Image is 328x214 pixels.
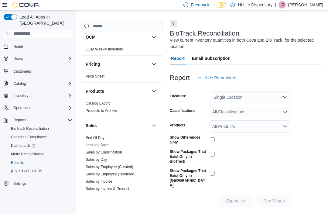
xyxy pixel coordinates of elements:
button: Products [150,88,158,95]
span: Reports [11,160,24,165]
label: Show Packages That Exist Only in BioTrack [170,150,207,164]
a: Sales by Invoice & Product [86,187,129,191]
a: Catalog Export [86,102,110,106]
a: Canadian Compliance [9,134,49,141]
span: Inventory [13,94,28,98]
span: Inventory [11,92,72,100]
nav: Complex example [4,40,72,204]
button: Catalog [11,80,28,88]
a: Price Sheet [86,74,104,79]
span: Reports [9,159,72,167]
div: Pricing [81,73,162,83]
span: Metrc Reconciliation [9,151,72,158]
span: Users [13,57,23,61]
h3: Report [170,74,190,82]
span: Operations [11,105,72,112]
span: Hide Parameters [204,75,236,81]
button: Catalog [1,80,75,88]
span: [US_STATE] CCRS [11,169,43,174]
label: Location [170,94,186,99]
a: Sales by Employee (Created) [86,165,133,169]
span: Home [13,44,23,49]
label: Show Differences Only [170,135,207,145]
button: Open list of options [283,110,288,115]
div: Lori Oropeza [278,2,286,9]
div: Products [81,100,162,117]
p: Hi Life Dispensary [238,2,273,9]
h3: OCM [86,34,96,40]
h3: BioTrack Reconciliation [170,30,239,37]
a: Itemized Sales [86,143,110,147]
span: Feedback [191,2,209,8]
h3: Pricing [86,61,100,67]
span: BioTrack Reconciliation [9,125,72,133]
span: Catalog [13,81,26,86]
button: Reports [6,159,75,167]
a: [US_STATE] CCRS [9,168,45,175]
span: Catalog [11,80,72,88]
button: Pricing [150,61,158,68]
button: Pricing [86,61,149,67]
a: Sales by Invoice [86,180,112,184]
span: Load All Apps in [GEOGRAPHIC_DATA] [17,14,72,26]
span: Canadian Compliance [11,135,47,140]
button: Export [219,195,253,207]
span: Email Subscription [192,53,231,65]
span: Settings [13,181,26,186]
button: Users [1,55,75,63]
span: Users [11,55,72,63]
span: Customers [11,67,72,75]
div: View current inventory quantities in both Cova and BioTrack, for the selected location. [170,37,320,50]
button: Metrc Reconciliation [6,150,75,159]
span: Reports [13,118,26,123]
a: Dashboards [6,142,75,150]
img: Cova [12,2,39,8]
span: Operations [13,106,31,111]
span: Dashboards [11,143,35,148]
button: Operations [11,105,34,112]
button: Customers [1,67,75,76]
span: Reports [11,117,72,124]
label: Show Packages That Exist Only in [GEOGRAPHIC_DATA] [170,169,207,188]
span: Home [11,43,72,50]
span: Canadian Compliance [9,134,72,141]
input: Dark Mode [214,2,227,9]
button: Canadian Compliance [6,133,75,142]
label: Products [170,123,186,128]
button: Hide Parameters [195,72,239,84]
button: Run Report [257,195,291,207]
a: Sales by Classification [86,150,122,155]
button: Users [11,55,25,63]
p: [PERSON_NAME] [288,2,323,9]
button: Settings [1,179,75,188]
h3: Products [86,88,104,95]
span: Export [223,195,249,207]
button: BioTrack Reconciliation [6,125,75,133]
button: Open list of options [283,95,288,100]
span: LO [280,2,285,9]
button: Next [170,20,177,28]
button: Sales [150,122,158,129]
a: BioTrack Reconciliation [9,125,51,133]
a: Sales by Day [86,158,107,162]
button: [US_STATE] CCRS [6,167,75,176]
a: Metrc Reconciliation [9,151,46,158]
button: Reports [11,117,29,124]
span: BioTrack Reconciliation [11,126,49,131]
a: Sales by Employee (Tendered) [86,172,135,177]
a: Home [11,43,26,50]
span: Washington CCRS [9,168,72,175]
a: Reports [9,159,26,167]
button: Inventory [1,92,75,100]
span: Settings [11,180,72,188]
button: Home [1,42,75,51]
p: | [275,2,276,9]
span: Metrc Reconciliation [11,152,44,157]
a: Customers [11,68,33,75]
button: OCM [150,34,158,41]
span: Customers [13,69,31,74]
button: Operations [1,104,75,112]
label: Classifications [170,109,196,113]
button: Open list of options [283,124,288,129]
